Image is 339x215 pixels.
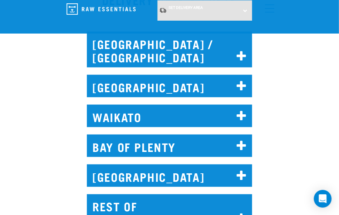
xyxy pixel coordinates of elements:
[87,105,252,127] h2: WAIKATO
[159,7,167,13] img: van-moving.png
[169,6,203,10] span: Set Delivery Area
[67,3,136,15] img: Raw Essentials Logo
[87,164,252,187] h2: [GEOGRAPHIC_DATA]
[87,135,252,157] h2: BAY OF PLENTY
[87,75,252,97] h2: [GEOGRAPHIC_DATA]
[314,190,332,208] div: Open Intercom Messenger
[87,32,252,67] h2: [GEOGRAPHIC_DATA] / [GEOGRAPHIC_DATA]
